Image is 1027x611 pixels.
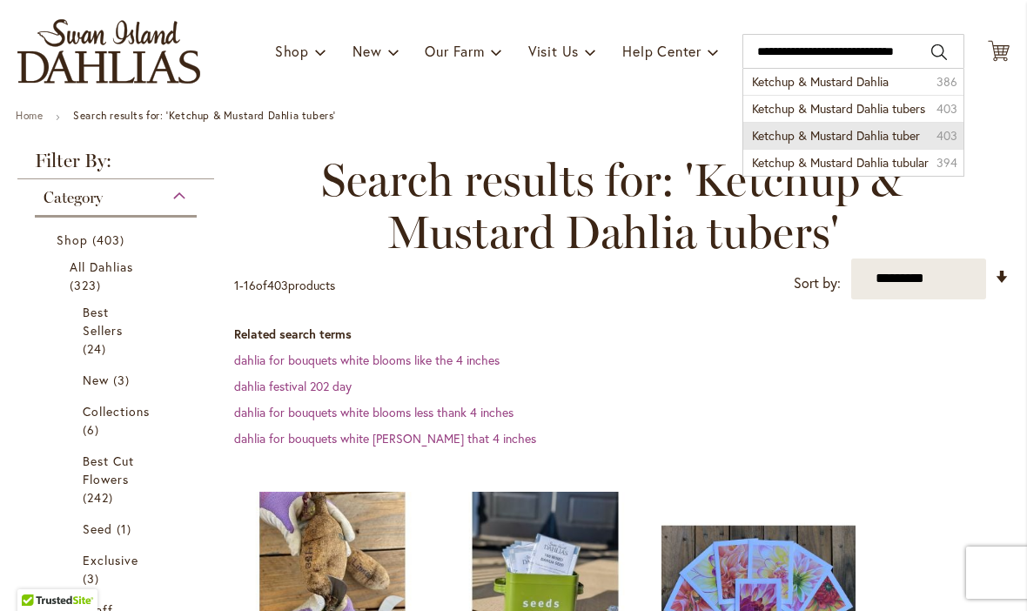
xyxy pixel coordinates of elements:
span: New [83,372,109,388]
span: 386 [936,73,957,91]
span: 3 [113,371,134,389]
a: Seed [83,520,153,538]
p: - of products [234,272,335,299]
span: 403 [936,100,957,117]
span: 403 [92,231,129,249]
dt: Related search terms [234,326,1010,343]
span: Category [44,188,103,207]
label: Sort by: [794,267,841,299]
a: dahlia for bouquets white blooms like the 4 inches [234,352,500,368]
span: Search results for: 'Ketchup & Mustard Dahlia tubers' [234,154,992,258]
span: 1 [117,520,136,538]
a: All Dahlias [70,258,166,294]
span: 3 [83,569,104,587]
span: Exclusive [83,552,138,568]
a: Exclusive [83,551,153,587]
a: Best Cut Flowers [83,452,153,507]
span: Shop [57,232,88,248]
span: 16 [244,277,256,293]
span: 242 [83,488,117,507]
span: Help Center [622,42,701,60]
a: New [83,371,153,389]
a: Home [16,109,43,122]
strong: Filter By: [17,151,214,179]
a: store logo [17,19,200,84]
strong: Search results for: 'Ketchup & Mustard Dahlia tubers' [73,109,336,122]
span: New [352,42,381,60]
span: 403 [267,277,288,293]
span: Collections [83,403,151,420]
span: 1 [234,277,239,293]
span: 403 [936,127,957,144]
span: Best Sellers [83,304,123,339]
span: Ketchup & Mustard Dahlia [752,73,889,90]
span: Seed [83,520,112,537]
a: dahlia for bouquets white [PERSON_NAME] that 4 inches [234,430,536,446]
iframe: Launch Accessibility Center [13,549,62,598]
span: Visit Us [528,42,579,60]
a: Best Sellers [83,303,153,358]
a: Collections [83,402,153,439]
span: Ketchup & Mustard Dahlia tuber [752,127,920,144]
a: dahlia for bouquets white blooms less thank 4 inches [234,404,513,420]
span: 394 [936,154,957,171]
button: Search [931,38,947,66]
span: Ketchup & Mustard Dahlia tubular [752,154,929,171]
a: Shop [57,231,179,249]
span: All Dahlias [70,258,134,275]
span: 323 [70,276,105,294]
span: Shop [275,42,309,60]
span: Ketchup & Mustard Dahlia tubers [752,100,925,117]
a: dahlia festival 202 day [234,378,352,394]
span: 6 [83,420,104,439]
span: Best Cut Flowers [83,453,134,487]
span: Our Farm [425,42,484,60]
span: 24 [83,339,111,358]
